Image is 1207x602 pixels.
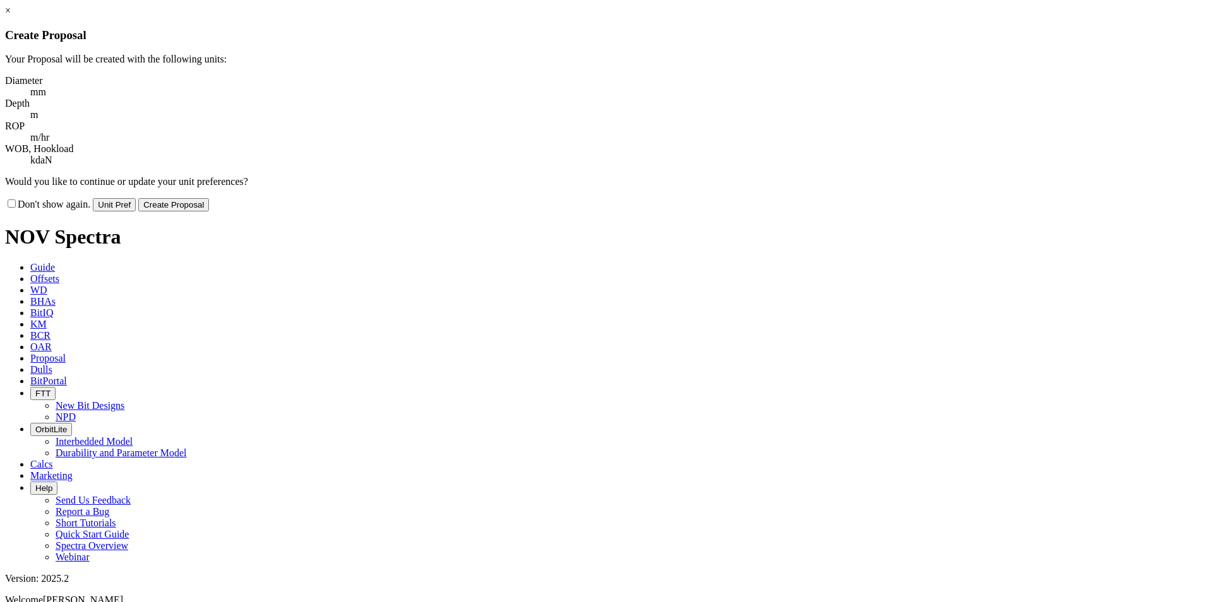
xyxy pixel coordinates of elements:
span: Offsets [30,273,59,284]
input: Don't show again. [8,199,16,208]
dt: Diameter [5,75,1202,86]
span: Help [35,483,52,493]
h1: NOV Spectra [5,225,1202,249]
a: Short Tutorials [56,517,116,528]
a: Report a Bug [56,506,109,517]
a: NPD [56,411,76,422]
button: Create Proposal [138,198,209,211]
a: Interbedded Model [56,436,133,447]
span: Guide [30,262,55,273]
a: × [5,5,11,16]
span: Proposal [30,353,66,363]
span: OrbitLite [35,425,67,434]
h3: Create Proposal [5,28,1202,42]
span: Marketing [30,470,73,481]
a: Durability and Parameter Model [56,447,187,458]
p: Would you like to continue or update your unit preferences? [5,176,1202,187]
dd: m [30,109,1202,121]
span: Calcs [30,459,53,469]
dt: ROP [5,121,1202,132]
span: Dulls [30,364,52,375]
p: Your Proposal will be created with the following units: [5,54,1202,65]
div: Version: 2025.2 [5,573,1202,584]
span: BCR [30,330,51,341]
dt: Depth [5,98,1202,109]
a: New Bit Designs [56,400,124,411]
span: WD [30,285,47,295]
span: BitPortal [30,375,67,386]
a: Send Us Feedback [56,495,131,505]
span: OAR [30,341,52,352]
span: BHAs [30,296,56,307]
a: Webinar [56,552,90,562]
a: Quick Start Guide [56,529,129,540]
span: KM [30,319,47,329]
dd: m/hr [30,132,1202,143]
button: Unit Pref [93,198,136,211]
dt: WOB, Hookload [5,143,1202,155]
dd: kdaN [30,155,1202,166]
dd: mm [30,86,1202,98]
label: Don't show again. [5,199,90,210]
span: BitIQ [30,307,53,318]
span: FTT [35,389,51,398]
a: Spectra Overview [56,540,128,551]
